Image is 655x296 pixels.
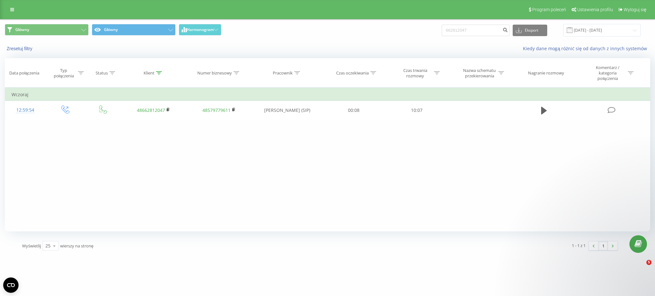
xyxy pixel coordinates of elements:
button: Główny [5,24,89,35]
span: Ustawienia profilu [577,7,613,12]
td: Wczoraj [5,88,650,101]
a: 48662812047 [137,107,165,113]
span: Program poleceń [532,7,566,12]
span: Główny [15,27,29,32]
div: Czas oczekiwania [336,70,369,76]
div: Nagranie rozmowy [528,70,564,76]
td: [PERSON_NAME] (SIP) [252,101,322,120]
span: Wyświetlij [22,243,41,249]
button: Open CMP widget [3,277,19,293]
td: 10:07 [385,101,448,120]
td: 00:08 [322,101,385,120]
a: 48579779611 [202,107,231,113]
span: wierszy na stronę [60,243,93,249]
button: Harmonogram [179,24,221,35]
iframe: Intercom live chat [633,260,649,275]
span: 5 [646,260,651,265]
div: 25 [45,243,51,249]
div: 12:59:54 [12,104,39,116]
button: Zresetuj filtry [5,46,36,51]
div: Data połączenia [9,70,39,76]
a: Kiedy dane mogą różnić się od danych z innych systemów [523,45,650,51]
div: Pracownik [273,70,293,76]
div: Numer biznesowy [197,70,232,76]
div: Typ połączenia [51,68,76,79]
div: Klient [144,70,154,76]
div: Komentarz / kategoria połączenia [589,65,626,81]
div: Nazwa schematu przekierowania [462,68,497,79]
button: Główny [92,24,176,35]
button: Eksport [513,25,547,36]
div: Czas trwania rozmowy [398,68,432,79]
div: Status [96,70,108,76]
span: Wyloguj się [624,7,646,12]
input: Wyszukiwanie według numeru [442,25,509,36]
span: Harmonogram [187,27,214,32]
